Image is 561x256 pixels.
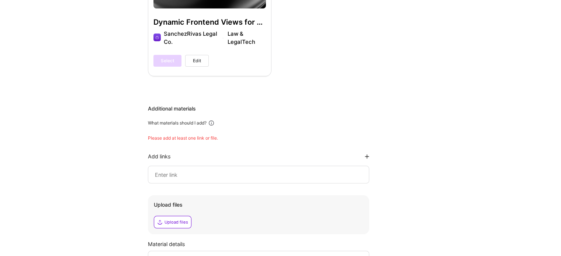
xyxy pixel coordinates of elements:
[185,55,209,67] button: Edit
[148,120,207,126] div: What materials should I add?
[165,219,188,225] div: Upload files
[157,219,163,225] i: icon Upload2
[154,201,363,208] div: Upload files
[148,240,406,248] div: Material details
[148,153,171,160] div: Add links
[365,154,369,159] i: icon PlusBlackFlat
[154,170,363,179] input: Enter link
[148,105,406,112] div: Additional materials
[193,57,201,64] span: Edit
[148,135,406,141] div: Please add at least one link or file.
[208,120,215,126] i: icon Info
